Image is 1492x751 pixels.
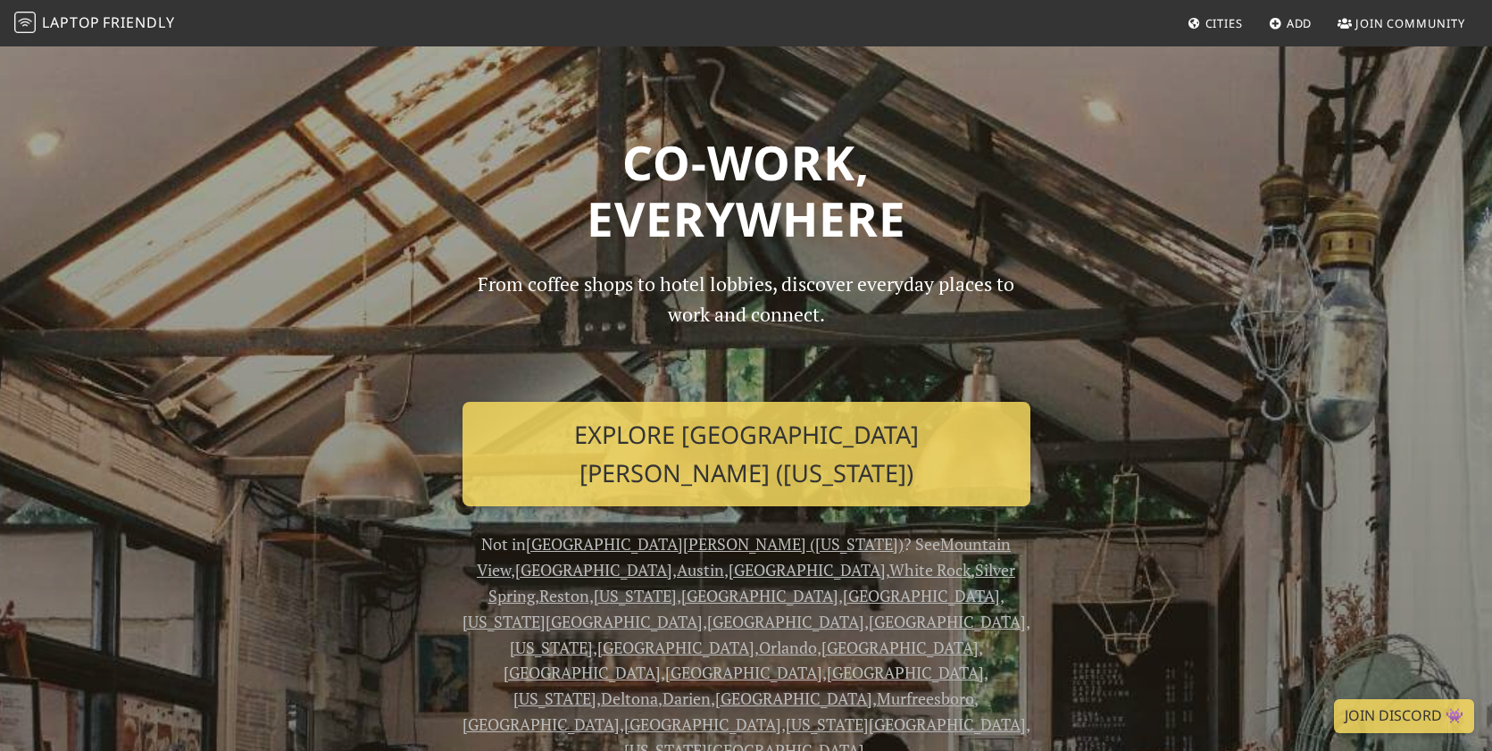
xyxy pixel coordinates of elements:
a: Austin [677,559,724,580]
a: Add [1262,7,1320,39]
a: Murfreesboro [877,688,974,709]
a: LaptopFriendly LaptopFriendly [14,8,175,39]
a: [GEOGRAPHIC_DATA] [515,559,672,580]
a: [GEOGRAPHIC_DATA] [597,637,754,658]
a: Darien [663,688,711,709]
a: [GEOGRAPHIC_DATA] [707,611,864,632]
a: Cities [1180,7,1250,39]
a: [GEOGRAPHIC_DATA] [504,662,661,683]
a: [GEOGRAPHIC_DATA] [681,585,838,606]
a: Explore [GEOGRAPHIC_DATA][PERSON_NAME] ([US_STATE]) [463,402,1030,506]
a: [US_STATE] [513,688,596,709]
a: White Rock [889,559,971,580]
span: Add [1287,15,1313,31]
a: [GEOGRAPHIC_DATA] [843,585,1000,606]
a: [GEOGRAPHIC_DATA] [729,559,886,580]
span: Laptop [42,13,100,32]
a: Reston [539,585,589,606]
a: [GEOGRAPHIC_DATA] [624,713,781,735]
img: LaptopFriendly [14,12,36,33]
a: [GEOGRAPHIC_DATA] [821,637,979,658]
a: [US_STATE] [594,585,677,606]
span: Cities [1205,15,1243,31]
a: [GEOGRAPHIC_DATA] [827,662,984,683]
a: [GEOGRAPHIC_DATA] [463,713,620,735]
a: [GEOGRAPHIC_DATA] [715,688,872,709]
span: Friendly [103,13,174,32]
a: Join Community [1330,7,1472,39]
a: [GEOGRAPHIC_DATA][PERSON_NAME] ([US_STATE]) [526,533,904,555]
a: [GEOGRAPHIC_DATA] [665,662,822,683]
p: From coffee shops to hotel lobbies, discover everyday places to work and connect. [463,269,1030,388]
a: [US_STATE] [510,637,593,658]
a: Orlando [759,637,817,658]
a: [US_STATE][GEOGRAPHIC_DATA] [786,713,1026,735]
h1: Co-work, Everywhere [168,134,1325,247]
a: [GEOGRAPHIC_DATA] [869,611,1026,632]
a: Join Discord 👾 [1334,699,1474,733]
a: Deltona [601,688,658,709]
span: Join Community [1355,15,1465,31]
a: [US_STATE][GEOGRAPHIC_DATA] [463,611,703,632]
